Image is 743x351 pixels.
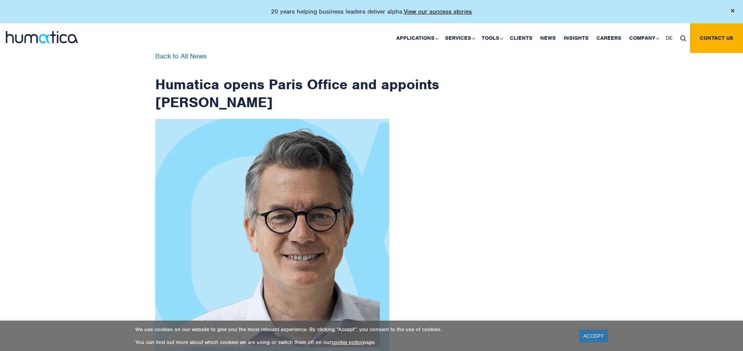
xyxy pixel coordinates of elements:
a: cookie policy [332,339,363,346]
a: View our success stories [404,8,472,16]
h1: Humatica opens Paris Office and appoints [PERSON_NAME] [155,53,440,111]
a: Back to All News [155,52,207,60]
p: We use cookies on our website to give you the most relevant experience. By clicking “Accept”, you... [135,326,569,333]
a: Company [625,23,662,53]
p: You can find out more about which cookies we are using or switch them off on our page. [135,339,569,346]
a: Applications [392,23,441,53]
img: search_icon [680,35,686,41]
a: Careers [592,23,625,53]
img: logo [6,31,78,43]
span: DE [666,35,672,41]
a: Contact us [690,23,743,53]
a: Insights [560,23,592,53]
a: News [536,23,560,53]
a: ACCEPT [579,330,608,342]
a: DE [662,23,676,53]
a: Services [441,23,478,53]
a: Clients [506,23,536,53]
a: Tools [478,23,506,53]
p: 20 years helping business leaders deliver alpha. [271,8,472,16]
